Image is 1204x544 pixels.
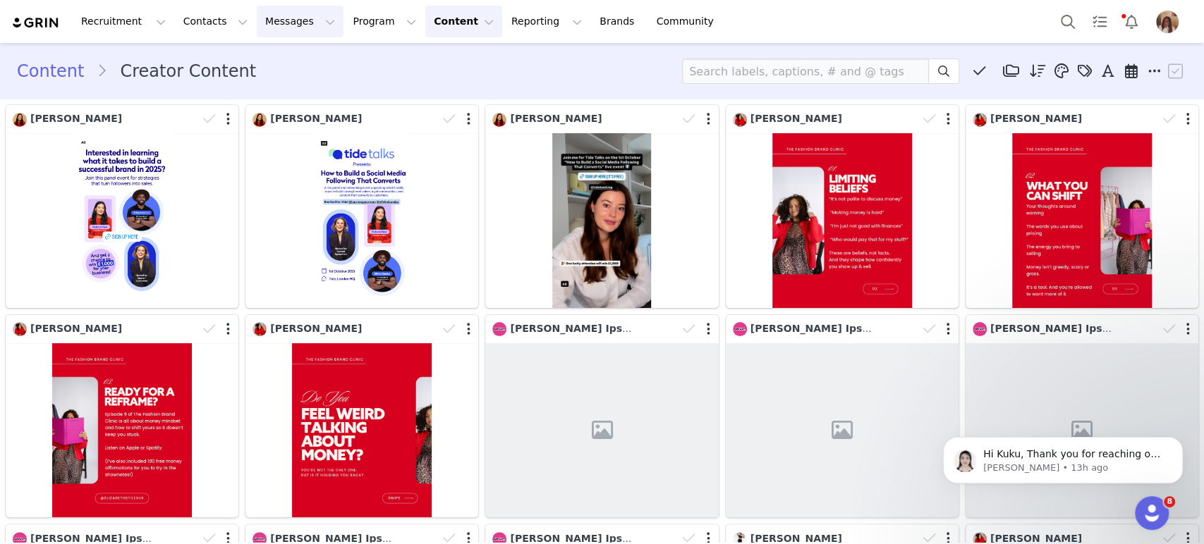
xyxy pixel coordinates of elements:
img: e2a4e324-c690-4355-83c1-02036f0153c8.jpg [492,113,506,127]
span: [PERSON_NAME] Ipswich [750,323,888,334]
iframe: Intercom notifications message [922,407,1204,506]
span: 8 [1164,496,1175,507]
img: d48cbfeb-0ed6-4564-a7b6-308e77b7b093.jpg [733,322,747,336]
img: 8d553196-df6f-4b2b-ab2c-6c1c1e669412.jpg [973,113,987,127]
button: Profile [1148,11,1193,33]
a: Content [17,58,97,84]
span: [PERSON_NAME] [990,113,1082,124]
a: Tasks [1084,6,1115,37]
button: Contacts [175,6,256,37]
button: Content [425,6,502,37]
button: Reporting [503,6,590,37]
img: e2a4e324-c690-4355-83c1-02036f0153c8.jpg [13,113,27,127]
span: [PERSON_NAME] [990,533,1082,544]
span: [PERSON_NAME] [270,113,362,124]
span: [PERSON_NAME] [30,323,122,334]
button: Recruitment [73,6,174,37]
iframe: Intercom live chat [1135,496,1169,530]
img: 8d553196-df6f-4b2b-ab2c-6c1c1e669412.jpg [253,322,267,336]
img: 8d553196-df6f-4b2b-ab2c-6c1c1e669412.jpg [13,322,27,336]
span: [PERSON_NAME] [750,533,842,544]
button: Messages [257,6,343,37]
img: bff6f5da-c049-4168-bbdf-4e3ee95c1c62.png [1156,11,1179,33]
span: [PERSON_NAME] Ipswich [510,533,647,544]
input: Search labels, captions, # and @ tags [682,58,929,84]
a: Brands [591,6,647,37]
span: [PERSON_NAME] Ipswich [270,533,408,544]
button: Notifications [1116,6,1147,37]
button: Program [344,6,425,37]
img: d48cbfeb-0ed6-4564-a7b6-308e77b7b093.jpg [492,322,506,336]
span: [PERSON_NAME] [30,113,122,124]
img: d48cbfeb-0ed6-4564-a7b6-308e77b7b093.jpg [973,322,987,336]
span: [PERSON_NAME] [270,323,362,334]
span: [PERSON_NAME] Ipswich [510,323,647,334]
span: [PERSON_NAME] [510,113,602,124]
span: [PERSON_NAME] Ipswich [990,323,1128,334]
img: e2a4e324-c690-4355-83c1-02036f0153c8.jpg [253,113,267,127]
span: [PERSON_NAME] [750,113,842,124]
button: Search [1052,6,1083,37]
img: grin logo [11,16,61,30]
span: [PERSON_NAME] Ipswich [30,533,168,544]
a: Community [648,6,729,37]
img: 8d553196-df6f-4b2b-ab2c-6c1c1e669412.jpg [733,113,747,127]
